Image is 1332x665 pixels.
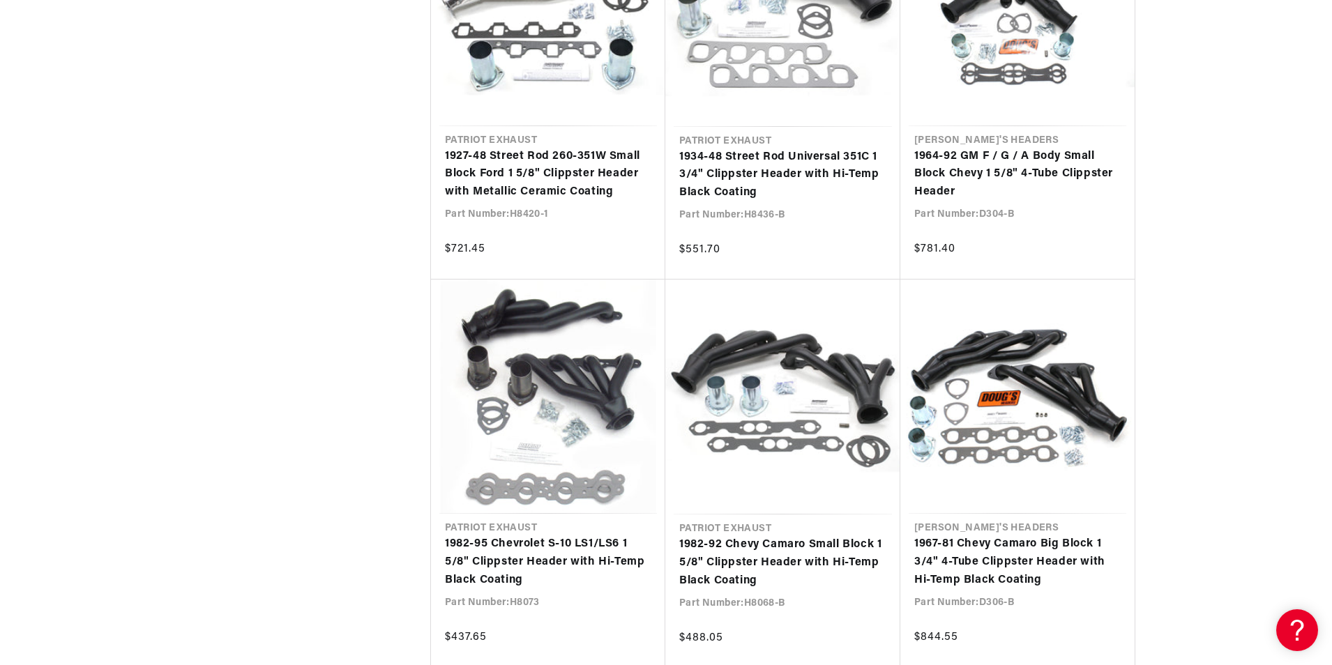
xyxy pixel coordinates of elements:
a: 1982-95 Chevrolet S-10 LS1/LS6 1 5/8" Clippster Header with Hi-Temp Black Coating [445,535,651,589]
a: 1982-92 Chevy Camaro Small Block 1 5/8" Clippster Header with Hi-Temp Black Coating [679,536,886,590]
a: 1964-92 GM F / G / A Body Small Block Chevy 1 5/8" 4-Tube Clippster Header [914,148,1121,201]
a: 1967-81 Chevy Camaro Big Block 1 3/4" 4-Tube Clippster Header with Hi-Temp Black Coating [914,535,1121,589]
a: 1927-48 Street Rod 260-351W Small Block Ford 1 5/8" Clippster Header with Metallic Ceramic Coating [445,148,651,201]
a: 1934-48 Street Rod Universal 351C 1 3/4" Clippster Header with Hi-Temp Black Coating [679,148,886,202]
